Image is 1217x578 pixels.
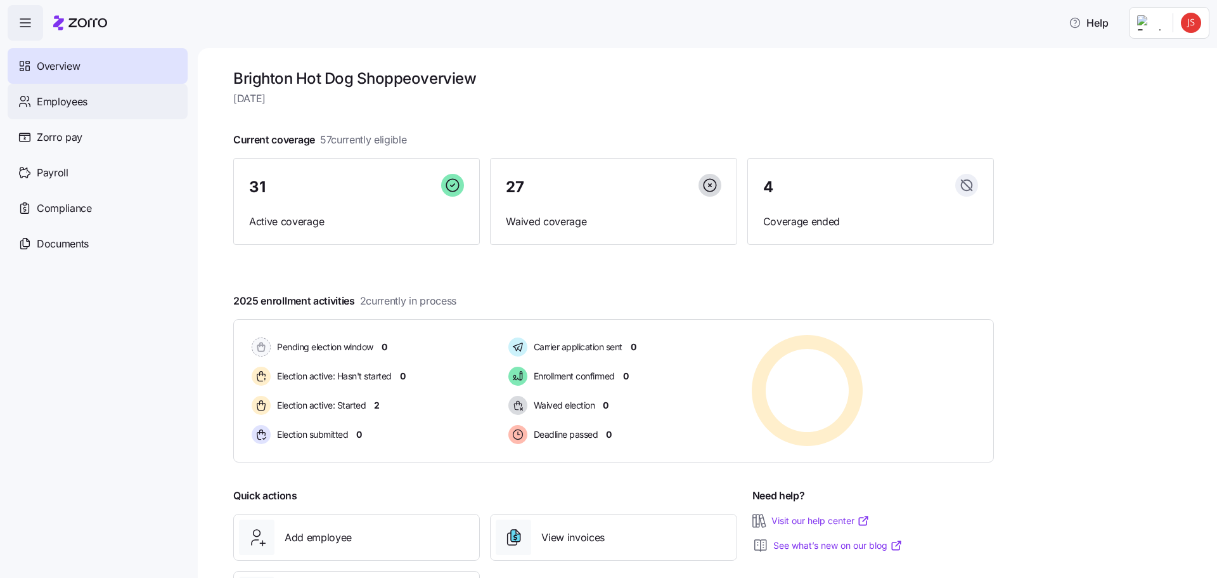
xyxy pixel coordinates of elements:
span: Add employee [285,530,352,546]
a: Zorro pay [8,119,188,155]
span: View invoices [541,530,605,546]
span: Employees [37,94,87,110]
span: 0 [631,341,636,353]
span: Enrollment confirmed [530,370,615,383]
span: [DATE] [233,91,994,107]
span: 0 [382,341,387,353]
img: Employer logo [1137,15,1162,30]
a: Compliance [8,190,188,226]
button: Help [1059,10,1119,36]
span: Deadline passed [530,428,598,441]
span: Overview [37,58,80,74]
span: 4 [763,180,773,195]
a: See what’s new on our blog [773,539,903,552]
a: Visit our help center [771,515,870,527]
span: Active coverage [249,214,464,230]
span: 0 [623,370,629,383]
span: Election active: Started [273,399,366,412]
span: 27 [506,180,524,195]
a: Payroll [8,155,188,190]
span: 0 [400,370,406,383]
a: Overview [8,48,188,84]
img: dabd418a90e87b974ad9e4d6da1f3d74 [1181,13,1201,33]
span: Compliance [37,200,92,216]
span: 2 currently in process [360,293,456,309]
span: Waived election [530,399,595,412]
span: 0 [356,428,362,441]
span: 2025 enrollment activities [233,293,456,309]
span: Coverage ended [763,214,978,230]
a: Employees [8,84,188,119]
span: Zorro pay [37,129,82,145]
span: 31 [249,180,265,195]
span: Waived coverage [506,214,721,230]
span: Current coverage [233,132,407,148]
span: 2 [374,399,380,412]
span: Pending election window [273,341,373,353]
a: Documents [8,226,188,261]
span: 0 [606,428,612,441]
span: Help [1069,15,1109,30]
span: Quick actions [233,488,297,504]
span: Documents [37,236,89,252]
span: 57 currently eligible [320,132,407,148]
span: Election submitted [273,428,348,441]
span: Need help? [752,488,805,504]
span: Carrier application sent [530,341,622,353]
span: Election active: Hasn't started [273,370,392,383]
h1: Brighton Hot Dog Shoppe overview [233,69,994,88]
span: Payroll [37,165,68,181]
span: 0 [603,399,608,412]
